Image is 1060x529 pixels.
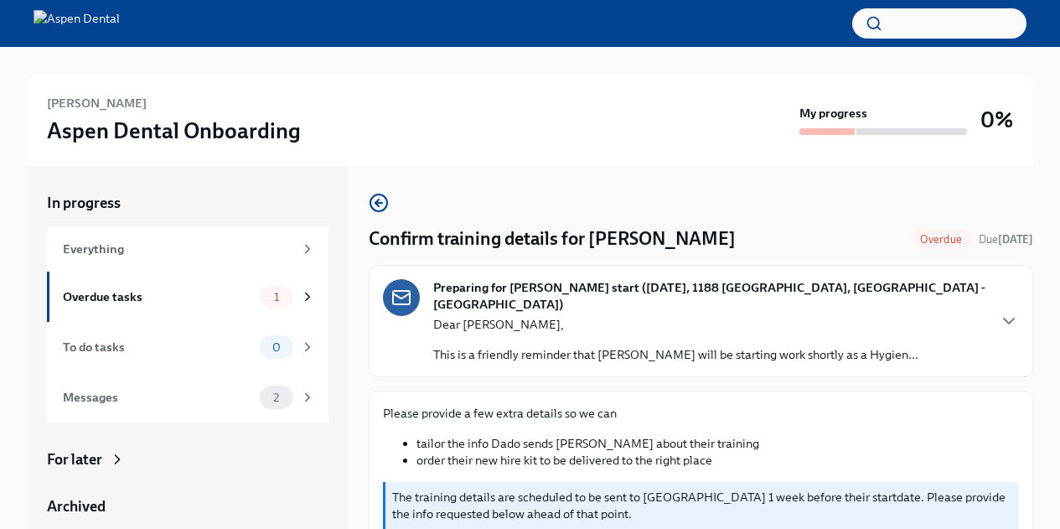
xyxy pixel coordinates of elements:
[47,372,328,423] a: Messages2
[47,226,328,272] a: Everything
[63,338,253,356] div: To do tasks
[383,405,1019,422] p: Please provide a few extra details so we can
[980,105,1013,135] h3: 0%
[433,279,985,313] strong: Preparing for [PERSON_NAME] start ([DATE], 1188 [GEOGRAPHIC_DATA], [GEOGRAPHIC_DATA] - [GEOGRAPHI...
[47,449,102,469] div: For later
[392,489,1012,522] p: The training details are scheduled to be sent to [GEOGRAPHIC_DATA] 1 week before their startdate....
[47,193,328,213] a: In progress
[264,291,289,303] span: 1
[416,452,1019,469] li: order their new hire kit to be delivered to the right place
[416,435,1019,452] li: tailor the info Dado sends [PERSON_NAME] about their training
[369,226,736,252] h4: Confirm training details for [PERSON_NAME]
[34,10,120,37] img: Aspen Dental
[63,388,253,407] div: Messages
[910,233,972,246] span: Overdue
[998,233,1033,246] strong: [DATE]
[799,105,867,122] strong: My progress
[47,272,328,322] a: Overdue tasks1
[63,240,293,258] div: Everything
[979,233,1033,246] span: Due
[47,116,301,146] h3: Aspen Dental Onboarding
[47,322,328,372] a: To do tasks0
[262,341,291,354] span: 0
[433,316,918,333] p: Dear [PERSON_NAME],
[47,449,328,469] a: For later
[979,231,1033,247] span: October 12th, 2025 09:00
[47,94,147,112] h6: [PERSON_NAME]
[263,392,289,404] span: 2
[433,346,918,363] p: This is a friendly reminder that [PERSON_NAME] will be starting work shortly as a Hygien...
[63,288,253,306] div: Overdue tasks
[47,496,328,516] a: Archived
